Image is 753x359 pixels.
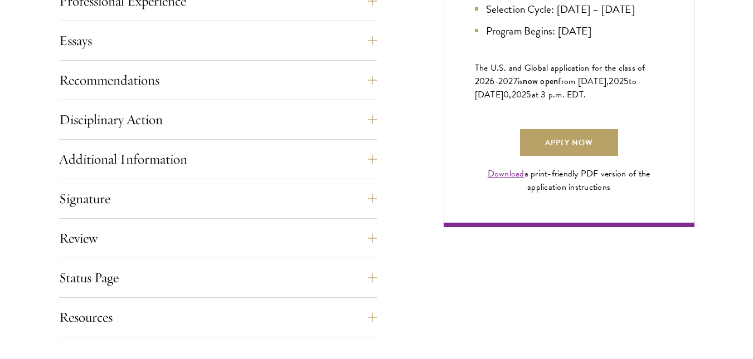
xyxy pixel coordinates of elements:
[475,61,645,88] span: The U.S. and Global application for the class of 202
[495,75,513,88] span: -202
[475,75,637,101] span: to [DATE]
[532,88,586,101] span: at 3 p.m. EDT.
[475,1,663,17] li: Selection Cycle: [DATE] – [DATE]
[523,75,558,87] span: now open
[475,23,663,39] li: Program Begins: [DATE]
[59,27,377,54] button: Essays
[513,75,518,88] span: 7
[503,88,509,101] span: 0
[489,75,494,88] span: 6
[59,146,377,173] button: Additional Information
[512,88,527,101] span: 202
[59,67,377,94] button: Recommendations
[609,75,624,88] span: 202
[475,167,663,194] div: a print-friendly PDF version of the application instructions
[59,106,377,133] button: Disciplinary Action
[59,264,377,291] button: Status Page
[488,167,524,180] a: Download
[59,304,377,331] button: Resources
[509,88,511,101] span: ,
[520,129,618,156] a: Apply Now
[518,75,523,88] span: is
[558,75,609,88] span: from [DATE],
[526,88,531,101] span: 5
[59,225,377,252] button: Review
[624,75,629,88] span: 5
[59,185,377,212] button: Signature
